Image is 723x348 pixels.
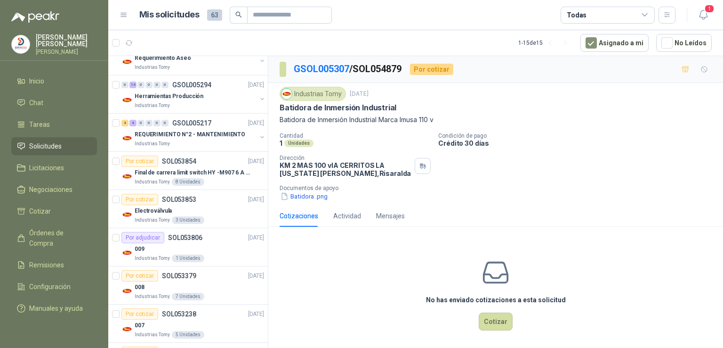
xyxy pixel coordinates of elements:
p: Batidora de Inmersión Industrial Marca Imusa 110 v [280,115,712,125]
img: Company Logo [281,89,292,99]
p: Industrias Tomy [135,178,170,186]
div: Por cotizar [410,64,453,75]
p: Electroválvula [135,207,172,215]
p: SOL053854 [162,158,196,165]
div: 7 Unidades [172,293,204,300]
a: Órdenes de Compra [11,224,97,252]
img: Company Logo [121,285,133,297]
div: 0 [145,120,153,126]
p: Crédito 30 días [438,139,719,147]
span: 1 [704,4,715,13]
a: Negociaciones [11,181,97,199]
p: [DATE] [248,119,264,128]
img: Company Logo [121,133,133,144]
p: Requerimiento Aseo [135,54,191,63]
div: 0 [161,120,169,126]
a: Por cotizarSOL053854[DATE] Company LogoFinal de carrera limit switch HY -M907 6 A - 250 V a.cIndu... [108,152,268,190]
span: Remisiones [29,260,64,270]
div: 0 [145,82,153,88]
div: 5 Unidades [172,331,204,339]
a: Cotizar [11,202,97,220]
a: Configuración [11,278,97,296]
button: No Leídos [656,34,712,52]
a: Tareas [11,116,97,133]
a: Por cotizarSOL053238[DATE] Company Logo007Industrias Tomy5 Unidades [108,305,268,343]
p: [DATE] [350,90,369,99]
span: search [235,11,242,18]
span: Solicitudes [29,141,62,151]
p: Herramientas Producción [135,92,203,101]
p: Industrias Tomy [135,216,170,224]
p: SOL053379 [162,273,196,279]
div: Unidades [284,140,313,147]
p: Condición de pago [438,133,719,139]
span: Licitaciones [29,163,64,173]
div: Industrias Tomy [280,87,346,101]
p: 009 [135,245,145,254]
p: Final de carrera limit switch HY -M907 6 A - 250 V a.c [135,168,252,177]
a: Solicitudes [11,137,97,155]
p: SOL053806 [168,234,202,241]
p: [PERSON_NAME] [PERSON_NAME] [36,34,97,47]
img: Company Logo [121,94,133,106]
div: 4 [129,120,137,126]
p: / SOL054879 [294,62,402,76]
img: Company Logo [121,209,133,220]
div: 4 [121,120,129,126]
span: Inicio [29,76,44,86]
div: 0 [153,120,161,126]
a: GSOL005307 [294,63,349,75]
p: Industrias Tomy [135,140,170,148]
span: 63 [207,9,222,21]
span: Chat [29,98,43,108]
div: 0 [153,82,161,88]
div: 14 [129,82,137,88]
div: 0 [121,82,129,88]
h1: Mis solicitudes [139,8,200,22]
button: Asignado a mi [580,34,649,52]
p: Cantidad [280,133,431,139]
p: [DATE] [248,233,264,242]
span: Configuración [29,282,71,292]
div: 0 [137,82,145,88]
a: Por adjudicarSOL053806[DATE] Company Logo009Industrias Tomy1 Unidades [108,228,268,266]
div: 1 - 15 de 15 [518,35,573,50]
p: SOL053853 [162,196,196,203]
p: [DATE] [248,272,264,281]
img: Company Logo [121,247,133,258]
p: GSOL005294 [172,82,211,88]
p: [PERSON_NAME] [36,49,97,55]
p: GSOL005217 [172,120,211,126]
div: 0 [161,82,169,88]
a: Por cotizarSOL053853[DATE] Company LogoElectroválvulaIndustrias Tomy3 Unidades [108,190,268,228]
div: 3 Unidades [172,216,204,224]
p: Industrias Tomy [135,255,170,262]
div: Por adjudicar [121,232,164,243]
h3: No has enviado cotizaciones a esta solicitud [426,295,566,305]
div: Todas [567,10,586,20]
div: Actividad [333,211,361,221]
button: Batidora .png [280,191,329,201]
img: Company Logo [12,35,30,53]
img: Company Logo [121,171,133,182]
a: Licitaciones [11,159,97,177]
p: Documentos de apoyo [280,185,719,191]
div: Por cotizar [121,270,158,282]
img: Company Logo [121,56,133,67]
button: Cotizar [479,313,513,331]
span: Órdenes de Compra [29,228,88,249]
div: 0 [137,120,145,126]
span: Manuales y ayuda [29,303,83,314]
p: [DATE] [248,310,264,319]
span: Cotizar [29,206,51,216]
div: Por cotizar [121,308,158,320]
a: 27 0 0 0 0 0 GSOL005303[DATE] Company LogoRequerimiento AseoIndustrias Tomy [121,41,266,71]
span: Negociaciones [29,184,72,195]
div: 8 Unidades [172,178,204,186]
p: 007 [135,321,145,330]
div: Cotizaciones [280,211,318,221]
a: Inicio [11,72,97,90]
p: Industrias Tomy [135,102,170,109]
div: Por cotizar [121,156,158,167]
p: Dirección [280,155,411,161]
